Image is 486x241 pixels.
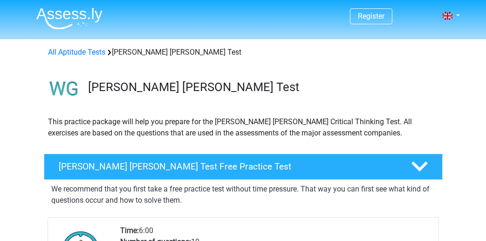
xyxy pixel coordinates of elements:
[120,226,139,235] b: Time:
[59,161,396,172] h4: [PERSON_NAME] [PERSON_NAME] Test Free Practice Test
[48,48,105,57] a: All Aptitude Tests
[51,184,435,206] p: We recommend that you first take a free practice test without time pressure. That way you can fir...
[36,7,103,29] img: Assessly
[88,80,435,94] h3: [PERSON_NAME] [PERSON_NAME] Test
[40,154,446,180] a: [PERSON_NAME] [PERSON_NAME] Test Free Practice Test
[44,47,442,58] div: [PERSON_NAME] [PERSON_NAME] Test
[44,69,84,109] img: watson glaser test
[358,12,384,21] a: Register
[48,116,438,139] p: This practice package will help you prepare for the [PERSON_NAME] [PERSON_NAME] Critical Thinking...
